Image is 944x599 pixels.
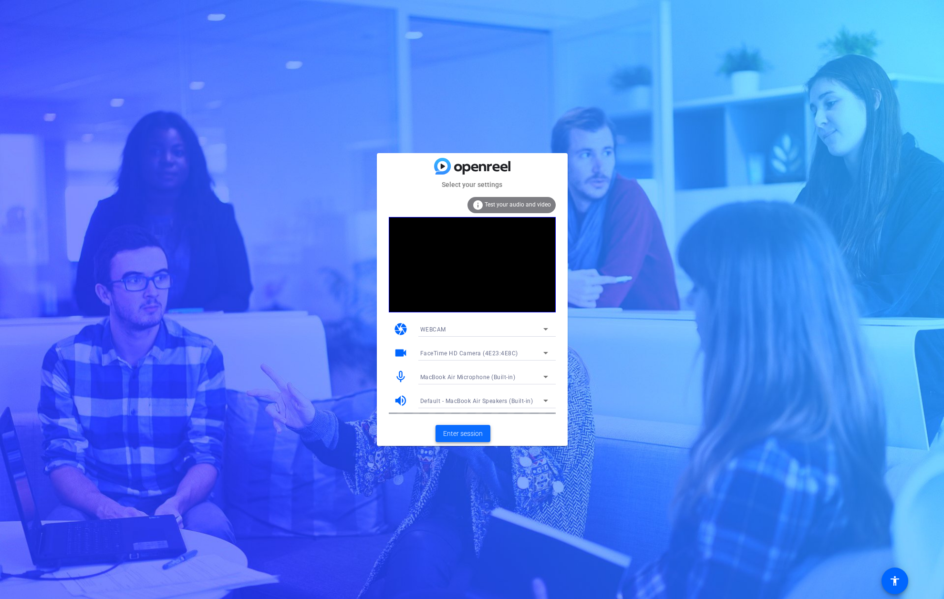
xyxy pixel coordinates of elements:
span: Test your audio and video [485,201,551,208]
span: WEBCAM [420,326,446,333]
span: Enter session [443,429,483,439]
mat-icon: mic_none [394,370,408,384]
span: FaceTime HD Camera (4E23:4E8C) [420,350,518,357]
mat-icon: videocam [394,346,408,360]
button: Enter session [436,425,490,442]
mat-icon: info [472,199,484,211]
mat-icon: volume_up [394,393,408,408]
img: blue-gradient.svg [434,158,510,175]
mat-card-subtitle: Select your settings [377,179,568,190]
span: MacBook Air Microphone (Built-in) [420,374,516,381]
mat-icon: camera [394,322,408,336]
span: Default - MacBook Air Speakers (Built-in) [420,398,533,404]
mat-icon: accessibility [889,575,901,587]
